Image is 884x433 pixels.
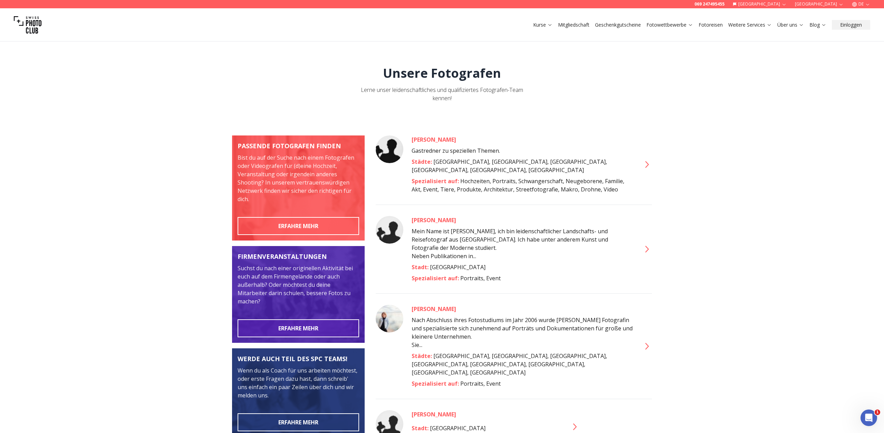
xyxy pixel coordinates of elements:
[726,20,775,30] button: Weitere Services
[595,21,641,28] a: Geschenkgutscheine
[555,20,592,30] button: Mitgliedschaft
[875,410,880,415] span: 1
[592,20,644,30] button: Geschenkgutscheine
[376,305,403,332] img: Ina Strohbücker
[232,246,365,343] img: Meet the team
[238,154,354,203] span: Bist du auf der Suche nach einem Fotografen oder Videografen für (d)eine Hochzeit, Veranstaltung ...
[383,66,501,80] h1: Unsere Fotografen
[809,21,826,28] a: Blog
[412,227,633,260] span: Neben Publikationen in...
[412,147,633,155] p: Gastredner zu speziellen Themen.
[832,20,870,30] button: Einloggen
[533,21,552,28] a: Kurse
[238,354,359,364] div: WERDE AUCH TEIL DES SPC TEAMS!
[238,319,359,337] button: ERFAHRE MEHR
[14,11,41,39] img: Swiss photo club
[777,21,804,28] a: Über uns
[238,141,359,151] div: PASSENDE FOTOGRAFEN FINDEN
[412,380,460,387] span: Spezialisiert auf :
[412,274,460,282] span: Spezialisiert auf :
[376,135,403,163] img: Danny Jüngling
[238,264,353,305] span: Suchst du nach einer originellen Aktivität bei euch auf dem Firmengelände oder auch außerhalb? Od...
[238,413,359,431] button: ERFAHRE MEHR
[412,352,633,377] div: [GEOGRAPHIC_DATA], [GEOGRAPHIC_DATA], [GEOGRAPHIC_DATA], [GEOGRAPHIC_DATA], [GEOGRAPHIC_DATA], [G...
[412,410,560,418] a: [PERSON_NAME]
[412,305,633,313] a: [PERSON_NAME]
[238,252,359,261] div: FIRMENVERANSTALTUNGEN
[412,263,430,271] span: Stadt :
[530,20,555,30] button: Kurse
[696,20,726,30] button: Fotoreisen
[412,316,633,341] p: Nach Abschluss ihres Fotostudiums im Jahr 2006 wurde [PERSON_NAME] Fotografin und spezialisierte ...
[694,1,724,7] a: 069 247495455
[412,379,633,388] div: Portraits, Event
[412,177,633,194] div: Hochzeiten, Portraits, Schwangerschaft, Neugeborene, Familie, Akt, Event, Tiere, Produkte, Archit...
[412,158,633,174] div: [GEOGRAPHIC_DATA], [GEOGRAPHIC_DATA], [GEOGRAPHIC_DATA], [GEOGRAPHIC_DATA], [GEOGRAPHIC_DATA], [G...
[728,21,772,28] a: Weitere Services
[412,274,633,282] div: Portraits, Event
[699,21,723,28] a: Fotoreisen
[232,246,365,343] a: Meet the teamFIRMENVERANSTALTUNGENSuchst du nach einer originellen Aktivität bei euch auf dem Fir...
[412,316,633,349] span: Sie...
[412,177,460,185] span: Spezialisiert auf :
[232,135,365,241] img: Meet the team
[861,410,877,426] iframe: Intercom live chat
[558,21,589,28] a: Mitgliedschaft
[412,216,633,224] a: [PERSON_NAME]
[412,424,430,432] span: Stadt :
[412,263,633,271] div: [GEOGRAPHIC_DATA]
[238,217,359,235] button: ERFAHRE MEHR
[644,20,696,30] button: Fotowettbewerbe
[412,424,560,432] div: [GEOGRAPHIC_DATA]
[807,20,829,30] button: Blog
[412,158,433,166] span: Städte :
[376,216,403,244] img: Franz Sußbauer
[412,135,633,144] a: [PERSON_NAME]
[238,367,357,399] span: Wenn du als Coach für uns arbeiten möchtest, oder erste Fragen dazu hast, dann schreib' uns einfa...
[232,135,365,241] a: Meet the teamPASSENDE FOTOGRAFEN FINDENBist du auf der Suche nach einem Fotografen oder Videograf...
[361,86,523,102] span: Lerne unser leidenschaftliches und qualifiziertes Fotografen-Team kennen!
[775,20,807,30] button: Über uns
[412,352,433,360] span: Städte :
[646,21,693,28] a: Fotowettbewerbe
[412,227,633,252] p: Mein Name ist [PERSON_NAME], ich bin leidenschaftlicher Landschafts- und Reisefotograf aus [GEOGR...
